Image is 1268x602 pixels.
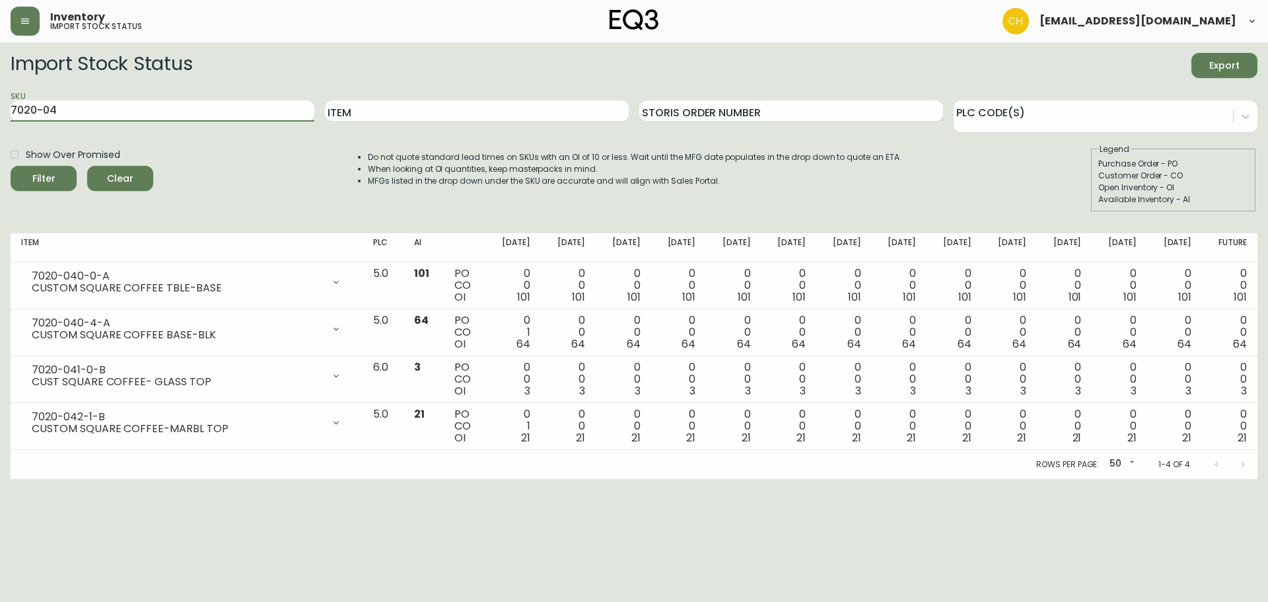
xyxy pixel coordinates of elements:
th: [DATE] [1037,233,1092,262]
li: Do not quote standard lead times on SKUs with an OI of 10 or less. Wait until the MFG date popula... [368,151,901,163]
div: 7020-040-0-ACUSTOM SQUARE COFFEE TBLE-BASE [21,268,352,297]
span: 64 [737,336,751,352]
h2: Import Stock Status [11,53,192,78]
div: 0 0 [882,361,916,397]
th: [DATE] [872,233,927,262]
span: 64 [902,336,916,352]
div: 0 0 [882,268,916,303]
div: 0 0 [1213,268,1247,303]
div: 7020-040-4-ACUSTOM SQUARE COFFEE BASE-BLK [21,315,352,344]
span: 21 [521,430,530,445]
p: 1-4 of 4 [1158,459,1190,470]
span: 3 [966,383,971,398]
span: 101 [1013,289,1026,305]
div: 0 0 [1102,408,1136,444]
div: 0 0 [827,268,861,303]
div: 0 0 [662,268,695,303]
th: [DATE] [816,233,871,262]
td: 6.0 [363,356,403,403]
td: 5.0 [363,262,403,309]
div: 0 0 [993,315,1026,350]
div: 0 0 [606,315,640,350]
div: 0 0 [1213,361,1247,397]
span: 64 [1068,336,1082,352]
div: 0 0 [772,361,806,397]
span: 21 [1238,430,1247,445]
div: PO CO [454,361,475,397]
div: 0 0 [551,268,585,303]
span: 64 [1178,336,1191,352]
div: 0 1 [496,315,530,350]
span: 21 [742,430,751,445]
div: PO CO [454,408,475,444]
li: When looking at OI quantities, keep masterpacks in mind. [368,163,901,175]
div: Available Inventory - AI [1098,194,1249,206]
th: [DATE] [761,233,816,262]
div: 7020-042-1-B [32,411,323,423]
div: 0 0 [717,315,750,350]
div: 0 0 [993,408,1026,444]
span: 3 [1185,383,1191,398]
legend: Legend [1098,143,1131,155]
div: 0 0 [937,315,971,350]
span: 101 [792,289,806,305]
div: 0 0 [496,361,530,397]
span: 3 [1075,383,1081,398]
div: 0 0 [717,408,750,444]
span: 64 [571,336,585,352]
div: 7020-040-4-A [32,317,323,329]
span: 3 [1241,383,1247,398]
span: 21 [796,430,806,445]
span: 101 [903,289,916,305]
span: 21 [1127,430,1137,445]
h5: import stock status [50,22,142,30]
span: OI [454,289,466,305]
span: Inventory [50,12,105,22]
th: Future [1202,233,1257,262]
div: 0 0 [937,408,971,444]
div: 0 0 [717,268,750,303]
div: CUST SQUARE COFFEE- GLASS TOP [32,376,323,388]
div: 0 0 [662,408,695,444]
span: 3 [855,383,861,398]
span: 3 [579,383,585,398]
span: Export [1202,57,1247,74]
th: [DATE] [706,233,761,262]
li: MFGs listed in the drop down under the SKU are accurate and will align with Sales Portal. [368,175,901,187]
div: 0 0 [1158,408,1191,444]
div: 0 0 [606,361,640,397]
div: CUSTOM SQUARE COFFEE BASE-BLK [32,329,323,341]
div: 0 0 [993,361,1026,397]
div: 0 0 [1047,361,1081,397]
div: 7020-040-0-A [32,270,323,282]
span: 21 [1182,430,1191,445]
span: 64 [414,313,429,328]
th: [DATE] [485,233,540,262]
div: 0 0 [606,408,640,444]
div: 7020-042-1-BCUSTOM SQUARE COFFEE-MARBL TOP [21,408,352,437]
span: 64 [516,336,530,352]
span: 64 [958,336,971,352]
div: Open Inventory - OI [1098,182,1249,194]
span: OI [454,336,466,352]
div: 0 0 [993,268,1026,303]
span: [EMAIL_ADDRESS][DOMAIN_NAME] [1039,16,1236,26]
div: 0 1 [496,408,530,444]
span: 64 [1123,336,1137,352]
span: 21 [414,406,425,422]
div: 0 0 [606,268,640,303]
th: [DATE] [651,233,706,262]
div: 0 0 [772,408,806,444]
div: 0 0 [1102,361,1136,397]
span: 101 [1069,289,1082,305]
div: 7020-041-0-B [32,364,323,376]
div: 0 0 [1047,268,1081,303]
button: Clear [87,166,153,191]
div: 0 0 [827,408,861,444]
th: [DATE] [982,233,1037,262]
div: 0 0 [551,361,585,397]
div: 0 0 [1102,315,1136,350]
div: 0 0 [882,408,916,444]
span: 21 [1017,430,1026,445]
button: Filter [11,166,77,191]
